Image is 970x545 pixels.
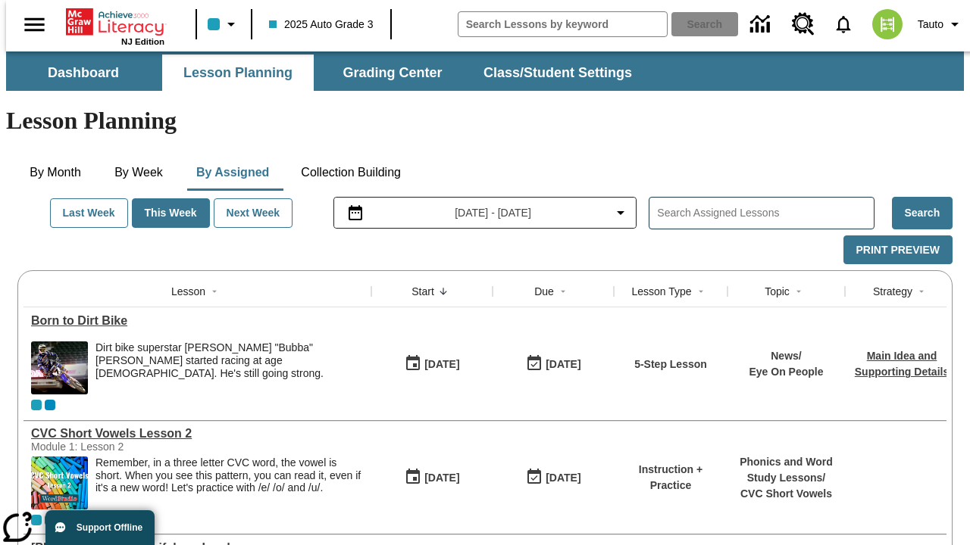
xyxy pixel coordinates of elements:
input: search field [458,12,667,36]
button: 09/16/25: First time the lesson was available [399,463,465,492]
button: Search [892,197,953,229]
img: avatar image [872,9,903,39]
div: [DATE] [546,355,580,374]
div: [DATE] [424,469,459,487]
span: 2025 Auto Grade 3 [269,17,374,33]
a: Home [66,7,164,37]
button: Sort [790,282,808,301]
a: Main Idea and Supporting Details [855,350,949,378]
button: Lesson Planning [162,54,314,91]
h1: Lesson Planning [6,107,964,135]
p: CVC Short Vowels [735,486,837,502]
a: Notifications [824,5,863,44]
p: Remember, in a three letter CVC word, the vowel is short. When you see this pattern, you can read... [95,456,364,494]
div: Topic [765,284,790,299]
div: Lesson Type [631,284,691,299]
span: NJ Edition [121,37,164,46]
div: Dirt bike superstar [PERSON_NAME] "Bubba" [PERSON_NAME] started racing at age [DEMOGRAPHIC_DATA].... [95,341,364,379]
div: Born to Dirt Bike [31,314,364,328]
button: By Week [101,154,177,191]
p: News / [749,348,823,364]
button: Class color is light blue. Change class color [202,11,246,38]
button: By Assigned [184,154,281,191]
button: 09/16/25: First time the lesson was available [399,350,465,378]
button: Dashboard [8,54,159,91]
p: Phonics and Word Study Lessons / [735,454,837,486]
button: Sort [554,282,572,301]
div: Strategy [873,284,912,299]
a: Resource Center, Will open in new tab [783,4,824,45]
button: Profile/Settings [912,11,970,38]
a: Born to Dirt Bike, Lessons [31,314,364,328]
div: OL 2025 Auto Grade 4 [45,515,55,525]
div: SubNavbar [6,51,964,91]
button: Sort [912,282,931,301]
div: OL 2025 Auto Grade 4 [45,400,55,410]
div: [DATE] [546,469,580,487]
div: Lesson [171,284,205,299]
svg: Collapse Date Range Filter [612,204,630,222]
p: Instruction + Practice [621,462,720,494]
div: CVC Short Vowels Lesson 2 [31,427,364,441]
span: [DATE] - [DATE] [455,205,531,221]
div: Current Class [31,400,42,410]
img: Motocross racer James Stewart flies through the air on his dirt bike. [31,341,88,394]
a: Data Center [741,4,783,45]
button: Last Week [50,198,128,228]
button: Grading Center [317,54,468,91]
button: By Month [17,154,93,191]
div: Home [66,5,164,46]
div: Remember, in a three letter CVC word, the vowel is short. When you see this pattern, you can read... [95,456,364,509]
button: 09/16/25: Last day the lesson can be accessed [521,350,586,378]
div: SubNavbar [6,54,646,91]
button: Sort [205,282,224,301]
p: Eye On People [749,364,823,380]
button: Next Week [214,198,293,228]
button: Sort [434,282,452,301]
button: Class/Student Settings [471,54,644,91]
button: This Week [132,198,210,228]
button: Print Preview [843,235,953,265]
input: Search Assigned Lessons [657,202,873,224]
div: [DATE] [424,355,459,374]
button: Support Offline [45,510,155,545]
div: Dirt bike superstar James "Bubba" Stewart started racing at age 4. He's still going strong. [95,341,364,394]
div: Module 1: Lesson 2 [31,441,258,453]
p: 5-Step Lesson [634,357,707,372]
button: Open side menu [12,2,57,47]
a: CVC Short Vowels Lesson 2, Lessons [31,427,364,441]
button: Select a new avatar [863,5,912,44]
button: Collection Building [289,154,413,191]
span: Support Offline [77,522,142,533]
span: Tauto [918,17,943,33]
button: Sort [692,282,710,301]
button: Select the date range menu item [340,204,630,222]
div: Due [534,284,554,299]
div: Start [411,284,434,299]
button: 09/16/25: Last day the lesson can be accessed [521,463,586,492]
img: CVC Short Vowels Lesson 2. [31,456,88,509]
